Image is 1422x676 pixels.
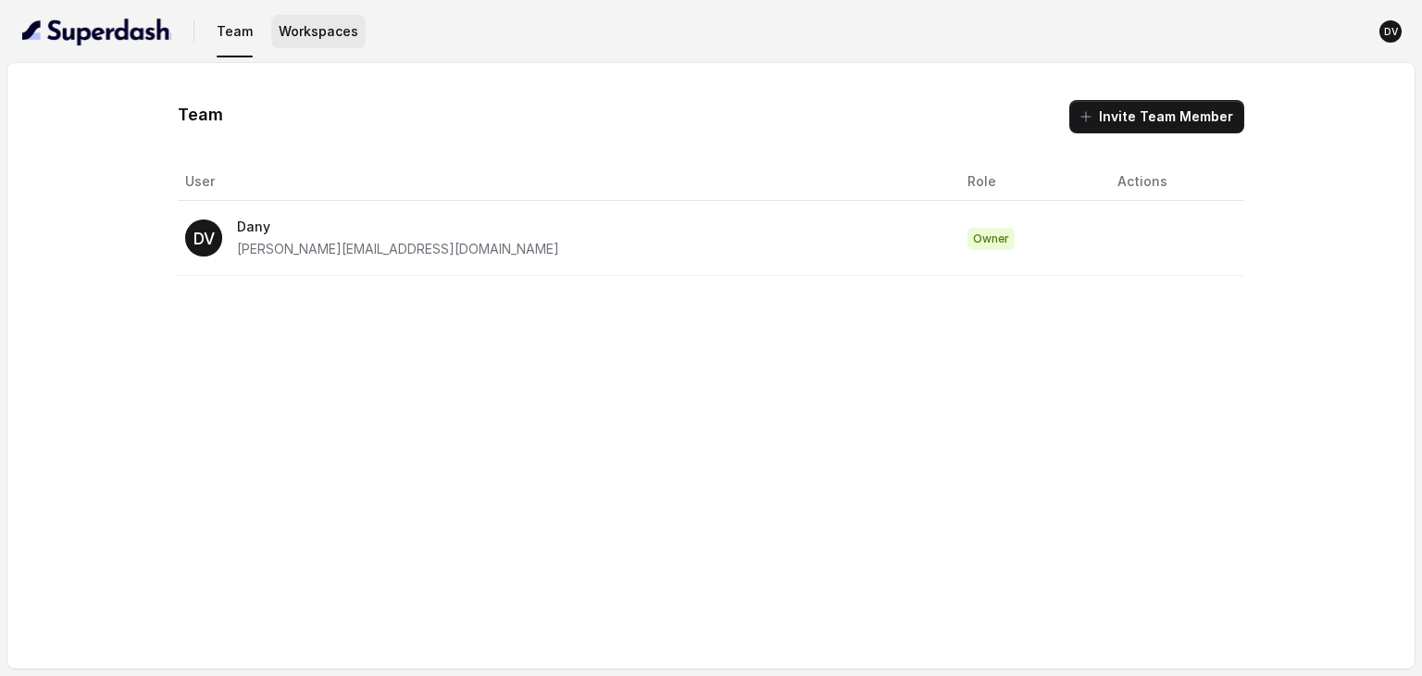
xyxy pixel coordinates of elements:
th: Actions [1103,163,1244,201]
button: Workspaces [271,15,366,48]
p: Dany [237,216,559,238]
img: light.svg [22,17,171,46]
span: Owner [967,228,1015,250]
button: Team [209,15,260,48]
th: Role [953,163,1103,201]
th: User [178,163,953,201]
span: [PERSON_NAME][EMAIL_ADDRESS][DOMAIN_NAME] [237,241,559,257]
h1: Team [178,100,223,130]
button: Invite Team Member [1069,100,1244,133]
text: DV [193,229,215,248]
text: DV [1384,26,1399,38]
